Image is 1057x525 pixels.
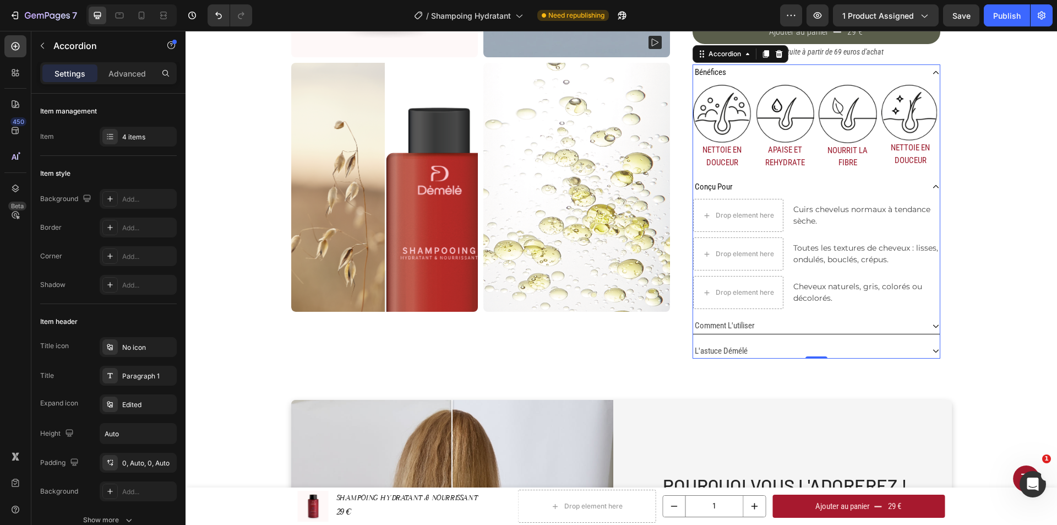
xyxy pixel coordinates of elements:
[208,4,252,26] div: Undo/Redo
[40,251,62,261] div: Corner
[509,35,541,48] p: bénéfices
[4,4,82,26] button: 7
[40,106,97,116] div: Item management
[608,251,737,272] span: Cheveux naturels, gris, colorés ou décolorés.
[10,117,26,126] div: 450
[55,68,85,79] p: Settings
[509,289,569,301] p: comment l'utiliser
[697,111,753,136] p: NETTOIE EN DOUCEUR
[122,252,174,262] div: Add...
[633,54,691,112] img: gempages_531459662973764496-17164421-e77e-469b-b939-6b5063fa4a38.png
[122,280,174,290] div: Add...
[40,223,62,232] div: Border
[509,150,547,163] p: conçu pour
[952,11,971,20] span: Save
[186,31,1057,525] iframe: Design area
[8,202,26,210] div: Beta
[634,113,690,138] p: NOURRIT LA FIBRE
[509,314,562,327] p: l'astuce démélé
[608,174,745,195] span: Cuirs chevelus normaux à tendance sèche.
[40,317,78,327] div: Item header
[40,192,94,207] div: Background
[122,400,174,410] div: Edited
[696,110,754,137] div: Rich Text Editor. Editing area: main
[521,18,558,28] div: Accordion
[40,341,69,351] div: Title icon
[530,180,589,189] div: Drop element here
[122,132,174,142] div: 4 items
[530,219,589,228] div: Drop element here
[100,424,176,443] input: Auto
[40,132,54,142] div: Item
[53,39,147,52] p: Accordion
[993,10,1021,21] div: Publish
[40,426,76,441] div: Height
[122,194,174,204] div: Add...
[426,10,429,21] span: /
[40,486,78,496] div: Background
[108,68,146,79] p: Advanced
[40,398,78,408] div: Expand icon
[40,169,70,178] div: Item style
[40,371,54,381] div: Title
[122,458,174,468] div: 0, Auto, 0, Auto
[548,10,604,20] span: Need republishing
[696,54,754,110] img: gempages_531459662973764496-2e551537-a633-45ec-9cd4-139d14a95e04.png
[833,4,939,26] button: 1 product assigned
[122,343,174,353] div: No icon
[122,371,174,381] div: Paragraph 1
[943,4,979,26] button: Save
[984,4,1030,26] button: Publish
[570,54,629,112] img: gempages_531459662973764496-ce8b1f98-98e4-4f3a-af04-f1fa66b5e7aa.png
[40,280,66,290] div: Shadow
[563,17,698,25] i: Livraison gratuite à partir de 69 euros d'achat
[571,113,628,138] p: APAISE ET REHYDRATE
[122,223,174,233] div: Add...
[431,10,511,21] span: Shampoing Hydratant
[509,113,565,138] p: NETTOIE EN DOUCEUR
[122,487,174,497] div: Add...
[842,10,914,21] span: 1 product assigned
[40,456,81,470] div: Padding
[1020,471,1046,497] iframe: Intercom live chat
[508,54,566,112] img: gempages_531459662973764496-f5d20038-1137-49c5-9536-bf2bdaf82ed4.png
[1042,454,1051,463] span: 1
[72,9,77,22] p: 7
[530,257,589,266] div: Drop element here
[608,212,753,234] span: Toutes les textures de cheveux : lisses, ondulés, bouclés, crépus.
